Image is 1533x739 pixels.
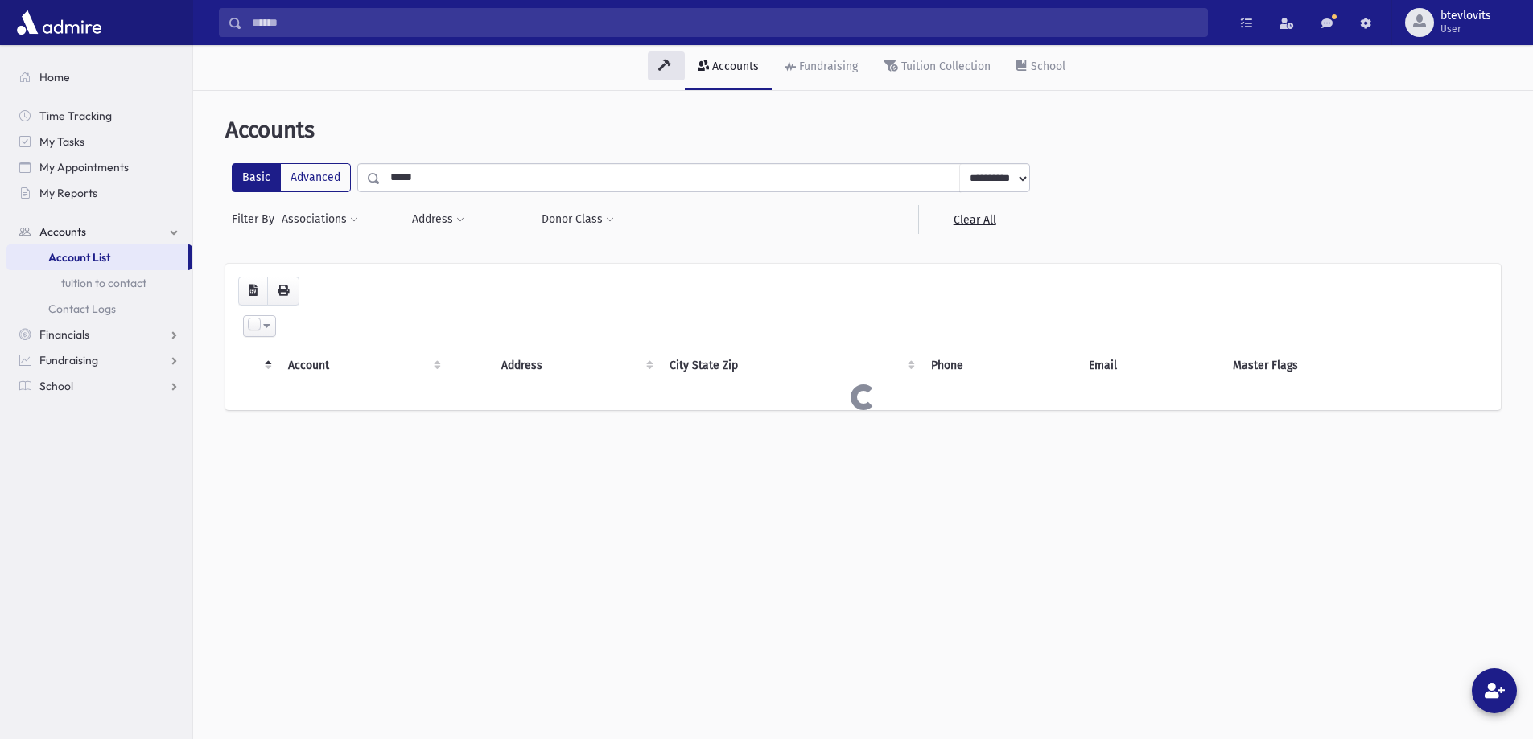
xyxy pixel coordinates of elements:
a: Clear All [918,205,1030,234]
button: Print [267,277,299,306]
div: Tuition Collection [898,60,991,73]
span: Accounts [39,224,86,239]
a: Account List [6,244,188,270]
span: User [1440,23,1491,35]
a: Home [6,64,192,90]
input: Search [242,8,1207,37]
th: Address : activate to sort column ascending [492,347,660,384]
div: School [1028,60,1065,73]
span: Contact Logs [48,302,116,316]
a: Accounts [685,45,772,90]
th: Master Flags : activate to sort column ascending [1223,347,1488,384]
a: Time Tracking [6,103,192,129]
span: My Appointments [39,160,129,174]
a: Fundraising [772,45,871,90]
span: Time Tracking [39,109,112,123]
span: My Tasks [39,134,84,149]
button: Address [411,205,465,234]
span: Financials [39,327,89,342]
span: My Reports [39,186,97,200]
th: Email : activate to sort column ascending [1079,347,1222,384]
a: My Tasks [6,129,192,154]
th: : activate to sort column ascending [447,347,492,384]
th: : activate to sort column descending [238,347,278,384]
span: Filter By [232,211,281,228]
button: Associations [281,205,359,234]
a: Accounts [6,219,192,244]
a: Contact Logs [6,296,192,322]
a: Fundraising [6,347,192,373]
div: Fundraising [796,60,858,73]
th: City State Zip : activate to sort column ascending [660,347,921,384]
th: Account: activate to sort column ascending [278,347,447,384]
a: Tuition Collection [871,45,1003,90]
span: Account List [48,250,110,265]
label: Advanced [280,163,351,192]
a: tuition to contact [6,270,192,296]
th: Phone : activate to sort column ascending [921,347,1079,384]
div: Accounts [709,60,759,73]
a: School [1003,45,1078,90]
span: Home [39,70,70,84]
div: FilterModes [232,163,351,192]
label: Basic [232,163,281,192]
button: Donor Class [541,205,615,234]
a: School [6,373,192,399]
button: CSV [238,277,268,306]
span: Accounts [225,117,315,143]
span: btevlovits [1440,10,1491,23]
img: AdmirePro [13,6,105,39]
a: My Reports [6,180,192,206]
a: Financials [6,322,192,347]
span: Fundraising [39,353,98,367]
a: My Appointments [6,154,192,180]
span: School [39,379,73,393]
